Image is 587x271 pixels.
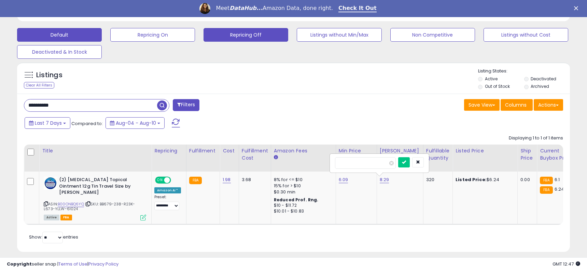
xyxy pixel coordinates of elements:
[534,99,563,111] button: Actions
[17,45,102,59] button: Deactivated & In Stock
[7,261,32,267] strong: Copyright
[58,261,87,267] a: Terms of Use
[540,177,553,184] small: FBA
[509,135,563,141] div: Displaying 1 to 1 of 1 items
[338,5,377,12] a: Check It Out
[223,176,231,183] a: 1.98
[242,147,268,162] div: Fulfillment Cost
[274,183,331,189] div: 15% for > $10
[553,261,580,267] span: 2025-08-18 12:47 GMT
[456,176,487,183] b: Listed Price:
[540,147,575,162] div: Current Buybox Price
[60,215,72,220] span: FBA
[42,147,149,154] div: Title
[297,28,381,42] button: Listings without Min/Max
[154,147,183,154] div: Repricing
[17,28,102,42] button: Default
[478,68,570,74] p: Listing States:
[426,177,447,183] div: 320
[25,117,70,129] button: Last 7 Days
[229,5,263,11] i: DataHub...
[88,261,118,267] a: Privacy Policy
[540,186,553,194] small: FBA
[170,177,181,183] span: OFF
[116,120,156,126] span: Aug-04 - Aug-10
[484,28,568,42] button: Listings without Cost
[156,177,164,183] span: ON
[520,147,534,162] div: Ship Price
[24,82,54,89] div: Clear All Filters
[274,154,278,161] small: Amazon Fees.
[189,177,202,184] small: FBA
[173,99,199,111] button: Filters
[154,187,181,193] div: Amazon AI *
[505,101,527,108] span: Columns
[204,28,288,42] button: Repricing Off
[274,147,333,154] div: Amazon Fees
[390,28,475,42] button: Non Competitive
[35,120,62,126] span: Last 7 Days
[456,177,512,183] div: $6.24
[531,83,549,89] label: Archived
[44,201,135,212] span: | SKU: BB679-238-R23K-L673-YLLW-61024
[274,208,331,214] div: $10.01 - $10.83
[44,215,59,220] span: All listings currently available for purchase on Amazon
[58,201,84,207] a: B00ONBQ6YQ
[7,261,118,268] div: seller snap | |
[339,176,348,183] a: 6.09
[274,189,331,195] div: $0.30 min
[380,147,420,154] div: [PERSON_NAME]
[223,147,236,154] div: Cost
[555,186,564,192] span: 6.24
[189,147,217,154] div: Fulfillment
[456,147,515,154] div: Listed Price
[216,5,333,12] div: Meet Amazon Data, done right.
[154,195,181,210] div: Preset:
[29,234,78,240] span: Show: entries
[274,203,331,208] div: $10 - $11.72
[339,147,374,154] div: Min Price
[242,177,266,183] div: 3.68
[380,176,389,183] a: 8.29
[485,83,510,89] label: Out of Stock
[44,177,57,190] img: 51fWS45cSkL._SL40_.jpg
[71,120,103,127] span: Compared to:
[110,28,195,42] button: Repricing On
[531,76,556,82] label: Deactivated
[106,117,165,129] button: Aug-04 - Aug-10
[426,147,450,162] div: Fulfillable Quantity
[574,6,581,10] div: Close
[36,70,62,80] h5: Listings
[464,99,500,111] button: Save View
[59,177,142,198] b: (2) [MEDICAL_DATA] Topical Ointment 12g Tin Travel Size by [PERSON_NAME]
[520,177,532,183] div: 0.00
[501,99,533,111] button: Columns
[199,3,210,14] img: Profile image for Georgie
[44,177,146,220] div: ASIN:
[555,176,560,183] span: 6.1
[274,197,319,203] b: Reduced Prof. Rng.
[274,177,331,183] div: 8% for <= $10
[485,76,498,82] label: Active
